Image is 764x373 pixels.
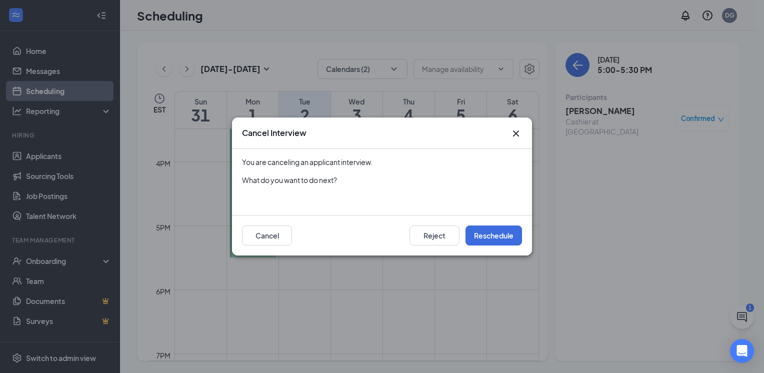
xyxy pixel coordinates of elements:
[510,127,522,139] svg: Cross
[465,225,522,245] button: Reschedule
[242,175,522,185] div: What do you want to do next?
[242,225,292,245] button: Cancel
[409,225,459,245] button: Reject
[242,157,522,167] div: You are canceling an applicant interview.
[510,127,522,139] button: Close
[730,339,754,363] div: Open Intercom Messenger
[242,127,306,138] h3: Cancel Interview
